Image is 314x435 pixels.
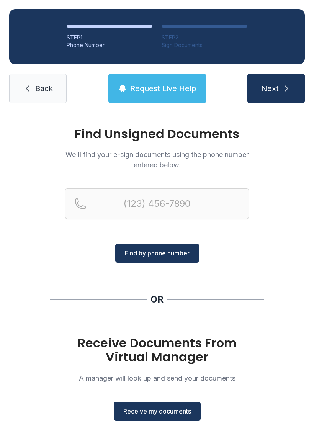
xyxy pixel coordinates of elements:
[130,83,196,94] span: Request Live Help
[150,293,164,306] div: OR
[65,128,249,140] h1: Find Unsigned Documents
[162,34,247,41] div: STEP 2
[125,249,190,258] span: Find by phone number
[67,34,152,41] div: STEP 1
[35,83,53,94] span: Back
[65,188,249,219] input: Reservation phone number
[65,149,249,170] p: We'll find your e-sign documents using the phone number entered below.
[162,41,247,49] div: Sign Documents
[67,41,152,49] div: Phone Number
[65,373,249,383] p: A manager will look up and send your documents
[123,407,191,416] span: Receive my documents
[65,336,249,364] h1: Receive Documents From Virtual Manager
[261,83,279,94] span: Next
